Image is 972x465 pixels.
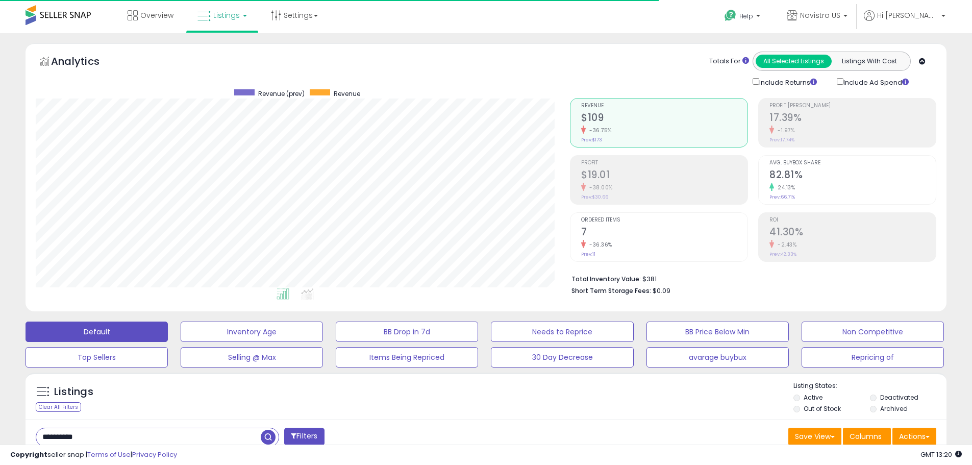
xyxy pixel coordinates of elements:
[829,76,925,88] div: Include Ad Spend
[800,10,840,20] span: Navistro US
[739,12,753,20] span: Help
[646,322,789,342] button: BB Price Below Min
[586,127,612,134] small: -36.75%
[646,347,789,368] button: avarage buybux
[769,217,936,223] span: ROI
[284,428,324,446] button: Filters
[756,55,832,68] button: All Selected Listings
[571,272,929,284] li: $381
[716,2,770,33] a: Help
[571,275,641,283] b: Total Inventory Value:
[774,127,794,134] small: -1.97%
[140,10,173,20] span: Overview
[769,251,796,257] small: Prev: 42.33%
[769,103,936,109] span: Profit [PERSON_NAME]
[864,10,945,33] a: Hi [PERSON_NAME]
[709,57,749,66] div: Totals For
[181,322,323,342] button: Inventory Age
[880,404,908,413] label: Archived
[581,226,747,240] h2: 7
[10,450,177,460] div: seller snap | |
[26,347,168,368] button: Top Sellers
[491,347,633,368] button: 30 Day Decrease
[213,10,240,20] span: Listings
[843,428,891,445] button: Columns
[880,393,918,402] label: Deactivated
[769,137,794,143] small: Prev: 17.74%
[258,89,305,98] span: Revenue (prev)
[850,431,882,442] span: Columns
[581,160,747,166] span: Profit
[769,112,936,126] h2: 17.39%
[336,347,478,368] button: Items Being Repriced
[769,194,795,200] small: Prev: 66.71%
[51,54,119,71] h5: Analytics
[581,112,747,126] h2: $109
[36,402,81,412] div: Clear All Filters
[336,322,478,342] button: BB Drop in 7d
[586,184,613,191] small: -38.00%
[877,10,938,20] span: Hi [PERSON_NAME]
[334,89,360,98] span: Revenue
[831,55,907,68] button: Listings With Cost
[181,347,323,368] button: Selling @ Max
[132,450,177,459] a: Privacy Policy
[745,76,829,88] div: Include Returns
[586,241,612,249] small: -36.36%
[774,241,796,249] small: -2.43%
[802,322,944,342] button: Non Competitive
[581,194,608,200] small: Prev: $30.66
[10,450,47,459] strong: Copyright
[491,322,633,342] button: Needs to Reprice
[769,169,936,183] h2: 82.81%
[581,217,747,223] span: Ordered Items
[769,226,936,240] h2: 41.30%
[788,428,841,445] button: Save View
[581,251,595,257] small: Prev: 11
[804,393,823,402] label: Active
[26,322,168,342] button: Default
[581,137,602,143] small: Prev: $173
[653,286,670,296] span: $0.09
[581,169,747,183] h2: $19.01
[581,103,747,109] span: Revenue
[87,450,131,459] a: Terms of Use
[892,428,936,445] button: Actions
[802,347,944,368] button: Repricing of
[774,184,795,191] small: 24.13%
[793,381,946,391] p: Listing States:
[769,160,936,166] span: Avg. Buybox Share
[724,9,737,22] i: Get Help
[571,286,651,295] b: Short Term Storage Fees:
[804,404,841,413] label: Out of Stock
[920,450,962,459] span: 2025-08-15 13:20 GMT
[54,385,93,399] h5: Listings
